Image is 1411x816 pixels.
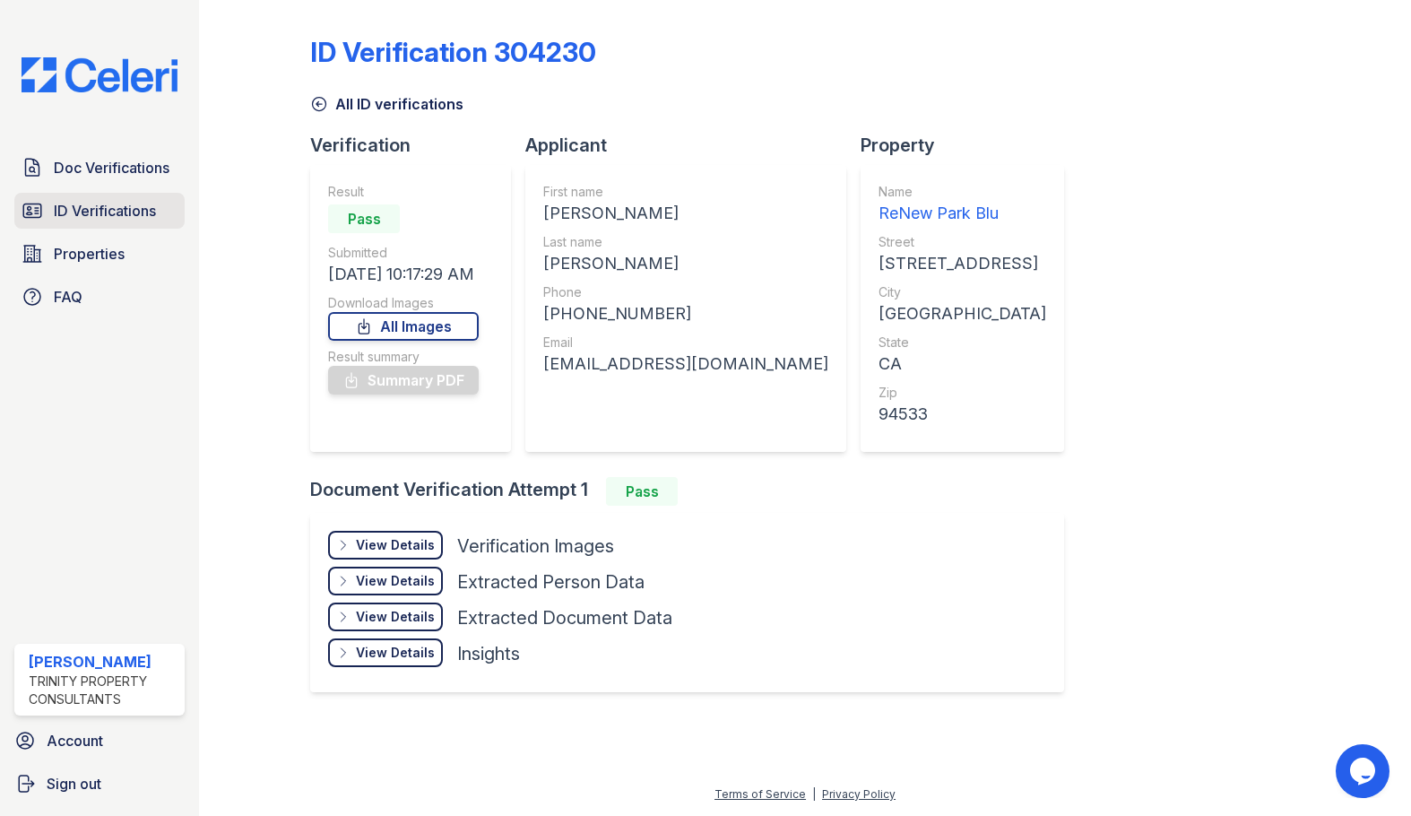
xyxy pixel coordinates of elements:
[29,673,177,708] div: Trinity Property Consultants
[328,294,479,312] div: Download Images
[543,283,828,301] div: Phone
[543,233,828,251] div: Last name
[328,312,479,341] a: All Images
[543,251,828,276] div: [PERSON_NAME]
[54,157,169,178] span: Doc Verifications
[879,201,1046,226] div: ReNew Park Blu
[328,262,479,287] div: [DATE] 10:17:29 AM
[543,334,828,352] div: Email
[47,773,101,794] span: Sign out
[54,286,82,308] span: FAQ
[7,57,192,92] img: CE_Logo_Blue-a8612792a0a2168367f1c8372b55b34899dd931a85d93a1a3d3e32e68fde9ad4.png
[457,605,672,630] div: Extracted Document Data
[328,244,479,262] div: Submitted
[861,133,1078,158] div: Property
[879,301,1046,326] div: [GEOGRAPHIC_DATA]
[328,183,479,201] div: Result
[879,233,1046,251] div: Street
[525,133,861,158] div: Applicant
[543,183,828,201] div: First name
[356,644,435,662] div: View Details
[54,243,125,265] span: Properties
[7,766,192,802] a: Sign out
[310,133,525,158] div: Verification
[606,477,678,506] div: Pass
[457,534,614,559] div: Verification Images
[310,36,596,68] div: ID Verification 304230
[879,283,1046,301] div: City
[7,723,192,759] a: Account
[328,204,400,233] div: Pass
[356,536,435,554] div: View Details
[1336,744,1393,798] iframe: chat widget
[310,477,1078,506] div: Document Verification Attempt 1
[822,787,896,801] a: Privacy Policy
[543,201,828,226] div: [PERSON_NAME]
[543,352,828,377] div: [EMAIL_ADDRESS][DOMAIN_NAME]
[14,236,185,272] a: Properties
[47,730,103,751] span: Account
[310,93,463,115] a: All ID verifications
[457,641,520,666] div: Insights
[879,352,1046,377] div: CA
[879,384,1046,402] div: Zip
[328,348,479,366] div: Result summary
[29,651,177,673] div: [PERSON_NAME]
[879,334,1046,352] div: State
[14,150,185,186] a: Doc Verifications
[879,183,1046,201] div: Name
[879,183,1046,226] a: Name ReNew Park Blu
[14,193,185,229] a: ID Verifications
[457,569,645,595] div: Extracted Person Data
[714,787,806,801] a: Terms of Service
[356,608,435,626] div: View Details
[879,251,1046,276] div: [STREET_ADDRESS]
[54,200,156,221] span: ID Verifications
[812,787,816,801] div: |
[356,572,435,590] div: View Details
[879,402,1046,427] div: 94533
[14,279,185,315] a: FAQ
[543,301,828,326] div: [PHONE_NUMBER]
